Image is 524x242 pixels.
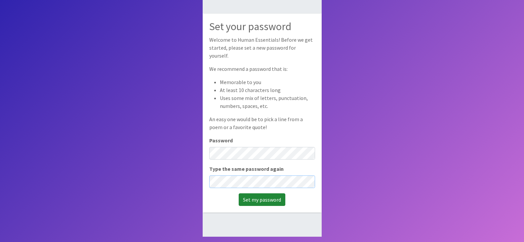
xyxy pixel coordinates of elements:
[220,94,315,110] li: Uses some mix of letters, punctuation, numbers, spaces, etc.
[209,165,284,173] label: Type the same password again
[220,86,315,94] li: At least 10 characters long
[220,78,315,86] li: Memorable to you
[239,193,285,206] input: Set my password
[209,115,315,131] p: An easy one would be to pick a line from a poem or a favorite quote!
[209,36,315,60] p: Welcome to Human Essentials! Before we get started, please set a new password for yourself.
[209,65,315,73] p: We recommend a password that is:
[209,20,315,33] h2: Set your password
[209,136,233,144] label: Password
